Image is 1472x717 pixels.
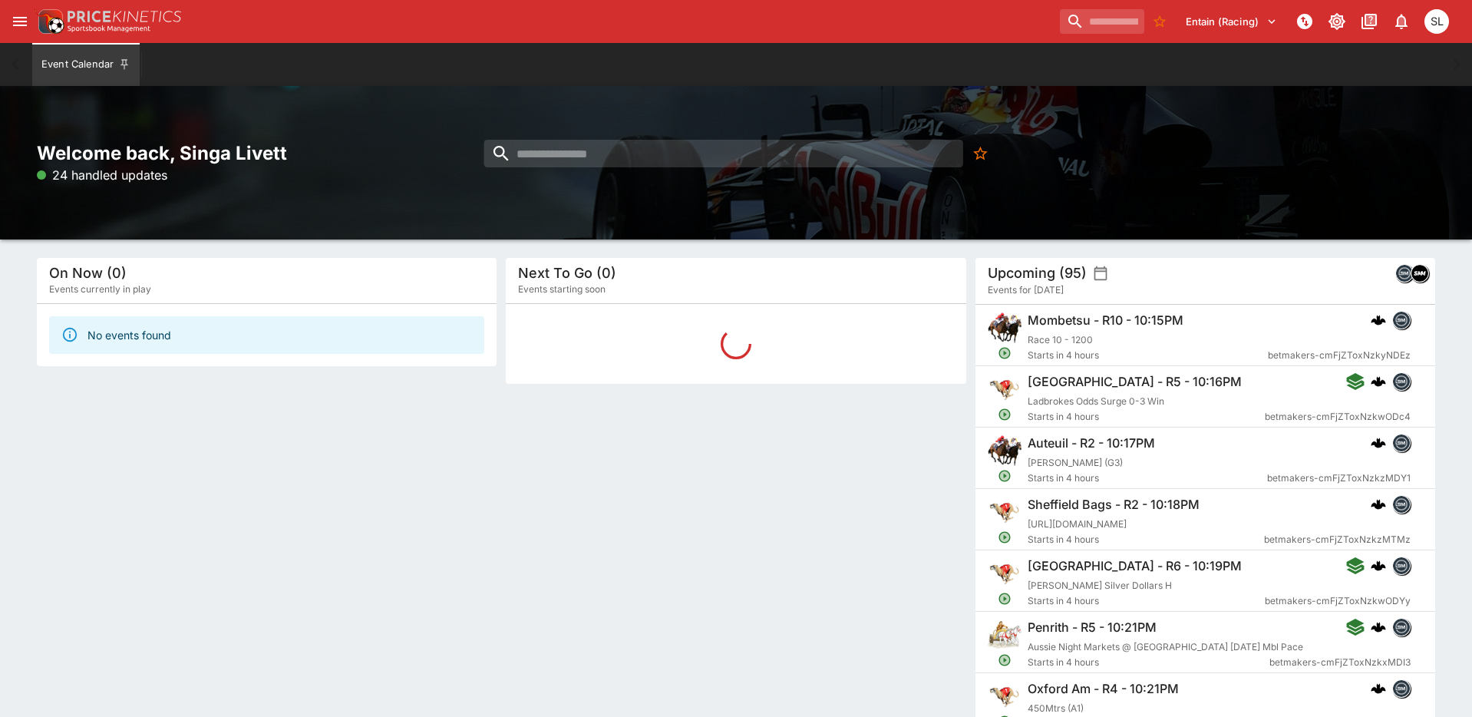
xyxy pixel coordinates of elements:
h6: Penrith - R5 - 10:21PM [1028,620,1157,636]
img: horse_racing.png [988,311,1021,345]
button: open drawer [6,8,34,35]
div: cerberus [1371,681,1386,696]
p: 24 handled updates [37,166,167,184]
img: greyhound_racing.png [988,372,1021,406]
svg: Open [998,408,1012,421]
img: Sportsbook Management [68,25,150,32]
button: Singa Livett [1420,5,1454,38]
span: betmakers-cmFjZToxNzkwODc4 [1265,409,1411,425]
span: Starts in 4 hours [1028,409,1265,425]
div: cerberus [1371,312,1386,328]
img: betmakers.png [1393,434,1410,451]
span: betmakers-cmFjZToxNzkzMDY1 [1267,471,1411,486]
h5: Upcoming (95) [988,264,1087,282]
div: cerberus [1371,374,1386,389]
svg: Open [998,653,1012,667]
img: betmakers.png [1396,265,1413,282]
img: logo-cerberus.svg [1371,435,1386,451]
img: greyhound_racing.png [988,495,1021,529]
button: No Bookmarks [1147,9,1172,34]
img: logo-cerberus.svg [1371,374,1386,389]
button: Select Tenant [1177,9,1286,34]
img: betmakers.png [1393,619,1410,636]
div: betmakers [1392,679,1411,698]
div: cerberus [1371,497,1386,512]
img: betmakers.png [1393,680,1410,697]
img: betmakers.png [1393,312,1410,329]
div: Singa Livett [1424,9,1449,34]
h6: Auteuil - R2 - 10:17PM [1028,435,1155,451]
button: No Bookmarks [967,140,995,167]
button: Event Calendar [32,43,140,86]
button: NOT Connected to PK [1291,8,1319,35]
span: Events currently in play [49,282,151,297]
img: PriceKinetics [68,11,181,22]
span: Starts in 4 hours [1028,532,1264,547]
div: betmakers [1392,557,1411,575]
img: greyhound_racing.png [988,557,1021,590]
span: [PERSON_NAME] Silver Dollars H [1028,580,1172,591]
h6: [GEOGRAPHIC_DATA] - R6 - 10:19PM [1028,558,1242,574]
span: Starts in 4 hours [1028,471,1267,486]
div: cerberus [1371,620,1386,635]
img: logo-cerberus.svg [1371,620,1386,635]
button: Notifications [1388,8,1415,35]
svg: Open [998,592,1012,606]
svg: Open [998,346,1012,360]
img: logo-cerberus.svg [1371,681,1386,696]
h2: Welcome back, Singa Livett [37,141,497,165]
h6: [GEOGRAPHIC_DATA] - R5 - 10:16PM [1028,374,1242,390]
span: betmakers-cmFjZToxNzkxMDI3 [1269,655,1411,670]
div: cerberus [1371,435,1386,451]
span: Starts in 4 hours [1028,655,1269,670]
span: Aussie Night Markets @ [GEOGRAPHIC_DATA] [DATE] Mbl Pace [1028,641,1303,653]
span: betmakers-cmFjZToxNzkzMTMz [1264,532,1411,547]
div: cerberus [1371,558,1386,573]
img: harness_racing.png [988,618,1021,652]
button: Documentation [1355,8,1383,35]
div: samemeetingmulti [1411,264,1429,283]
span: Events for [DATE] [988,283,1064,298]
img: betmakers.png [1393,373,1410,390]
div: betmakers [1392,495,1411,514]
span: Race 10 - 1200 [1028,334,1093,345]
img: betmakers.png [1393,496,1410,513]
span: betmakers-cmFjZToxNzkwODYy [1265,593,1411,609]
input: search [484,140,964,167]
button: Toggle light/dark mode [1323,8,1351,35]
h6: Oxford Am - R4 - 10:21PM [1028,681,1179,697]
div: betmakers [1392,311,1411,329]
span: [URL][DOMAIN_NAME] [1028,518,1127,530]
span: [PERSON_NAME] (G3) [1028,457,1123,468]
img: logo-cerberus.svg [1371,497,1386,512]
span: Ladbrokes Odds Surge 0-3 Win [1028,395,1164,407]
span: Events starting soon [518,282,606,297]
span: 450Mtrs (A1) [1028,702,1084,714]
svg: Open [998,530,1012,544]
span: Starts in 4 hours [1028,348,1268,363]
span: betmakers-cmFjZToxNzkyNDEz [1268,348,1411,363]
div: betmakers [1392,434,1411,452]
div: betmakers [1395,264,1414,283]
span: Starts in 4 hours [1028,593,1265,609]
img: PriceKinetics Logo [34,6,64,37]
img: logo-cerberus.svg [1371,558,1386,573]
input: search [1060,9,1144,34]
img: horse_racing.png [988,434,1021,468]
img: greyhound_racing.png [988,679,1021,713]
h6: Sheffield Bags - R2 - 10:18PM [1028,497,1200,513]
div: No events found [87,321,171,349]
img: samemeetingmulti.png [1411,265,1428,282]
h5: On Now (0) [49,264,127,282]
div: betmakers [1392,618,1411,636]
svg: Open [998,469,1012,483]
h6: Mombetsu - R10 - 10:15PM [1028,312,1183,329]
h5: Next To Go (0) [518,264,616,282]
div: betmakers [1392,372,1411,391]
img: betmakers.png [1393,557,1410,574]
button: settings [1093,266,1108,281]
img: logo-cerberus.svg [1371,312,1386,328]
